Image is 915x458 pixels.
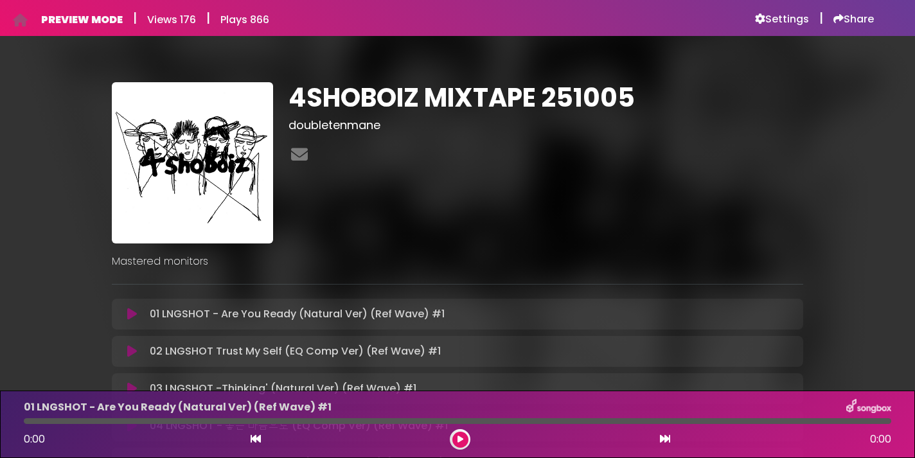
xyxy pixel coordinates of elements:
[819,10,823,26] h5: |
[833,13,874,26] a: Share
[289,118,803,132] h3: doubletenmane
[870,432,891,447] span: 0:00
[150,381,416,396] p: 03 LNGSHOT -Thinking' (Natural Ver) (Ref Wave) #1
[24,432,45,446] span: 0:00
[150,306,445,322] p: 01 LNGSHOT - Are You Ready (Natural Ver) (Ref Wave) #1
[150,344,441,359] p: 02 LNGSHOT Trust My Self (EQ Comp Ver) (Ref Wave) #1
[24,400,332,415] p: 01 LNGSHOT - Are You Ready (Natural Ver) (Ref Wave) #1
[755,13,809,26] a: Settings
[112,82,273,243] img: WpJZf4DWQ0Wh4nhxdG2j
[112,254,803,269] p: Mastered monitors
[147,13,196,26] h6: Views 176
[206,10,210,26] h5: |
[41,13,123,26] h6: PREVIEW MODE
[289,82,803,113] h1: 4SHOBOIZ MIXTAPE 251005
[220,13,269,26] h6: Plays 866
[846,399,891,416] img: songbox-logo-white.png
[133,10,137,26] h5: |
